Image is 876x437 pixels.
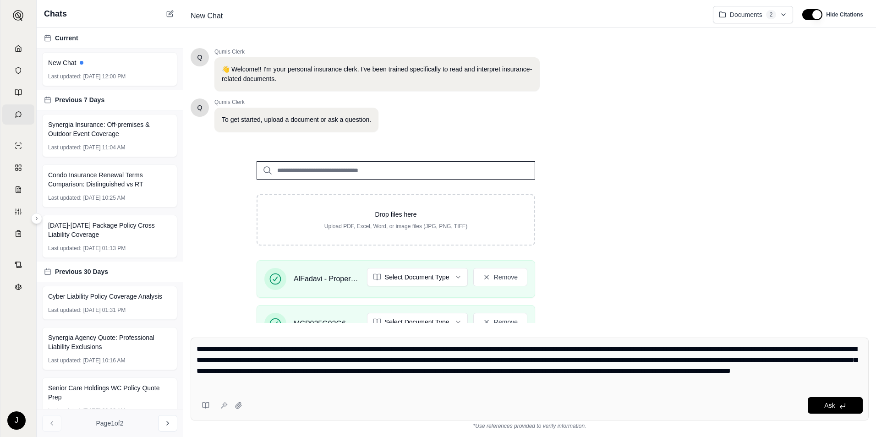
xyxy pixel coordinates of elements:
span: Last updated: [48,73,82,80]
button: Documents2 [713,6,794,23]
a: Home [2,38,34,59]
button: Expand sidebar [9,6,27,25]
span: Hide Citations [826,11,863,18]
span: [DATE] 09:22 AM [83,407,126,415]
span: Last updated: [48,245,82,252]
span: Last updated: [48,407,82,415]
span: Last updated: [48,144,82,151]
span: Senior Care Holdings WC Policy Quote Prep [48,383,171,402]
span: New Chat [187,9,226,23]
p: Drop files here [272,210,520,219]
a: Claim Coverage [2,180,34,200]
span: Synergia Agency Quote: Professional Liability Exclusions [48,333,171,351]
span: [DATE] 10:16 AM [83,357,126,364]
button: Ask [808,397,863,414]
span: MCP025G92G6_Applicant1.pdf [294,318,360,329]
span: Hello [197,103,203,112]
a: Policy Comparisons [2,158,34,178]
span: [DATE] 10:25 AM [83,194,126,202]
span: Last updated: [48,306,82,314]
a: Contract Analysis [2,255,34,275]
div: J [7,411,26,430]
span: Qumis Clerk [214,98,378,106]
span: Condo Insurance Renewal Terms Comparison: Distinguished vs RT [48,170,171,189]
span: Documents [730,10,762,19]
button: New Chat [164,8,175,19]
button: Expand sidebar [31,213,42,224]
img: Expand sidebar [13,10,24,21]
span: [DATE] 11:04 AM [83,144,126,151]
span: Cyber Liability Policy Coverage Analysis [48,292,162,301]
a: Legal Search Engine [2,277,34,297]
span: [DATE] 12:00 PM [83,73,126,80]
span: [DATE] 01:31 PM [83,306,126,314]
span: Qumis Clerk [214,48,540,55]
button: Remove [473,268,527,286]
span: 2 [766,10,777,19]
div: Edit Title [187,9,706,23]
span: Synergia Insurance: Off-premises & Outdoor Event Coverage [48,120,171,138]
a: Coverage Table [2,224,34,244]
button: Remove [473,313,527,331]
span: Last updated: [48,194,82,202]
span: [DATE] 01:13 PM [83,245,126,252]
span: Last updated: [48,357,82,364]
a: Single Policy [2,136,34,156]
span: Previous 30 Days [55,267,108,276]
p: To get started, upload a document or ask a question. [222,115,371,125]
span: AlFadavi - Property Quote.pdf [294,273,360,284]
span: Previous 7 Days [55,95,104,104]
span: Page 1 of 2 [96,419,124,428]
p: Upload PDF, Excel, Word, or image files (JPG, PNG, TIFF) [272,223,520,230]
span: Chats [44,7,67,20]
span: New Chat [48,58,76,67]
a: Custom Report [2,202,34,222]
a: Documents Vault [2,60,34,81]
div: *Use references provided to verify information. [191,421,869,430]
a: Chat [2,104,34,125]
a: Prompt Library [2,82,34,103]
span: [DATE]-[DATE] Package Policy Cross Liability Coverage [48,221,171,239]
span: Current [55,33,78,43]
p: 👋 Welcome!! I'm your personal insurance clerk. I've been trained specifically to read and interpr... [222,65,532,84]
span: Hello [197,53,203,62]
span: Ask [824,402,835,409]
